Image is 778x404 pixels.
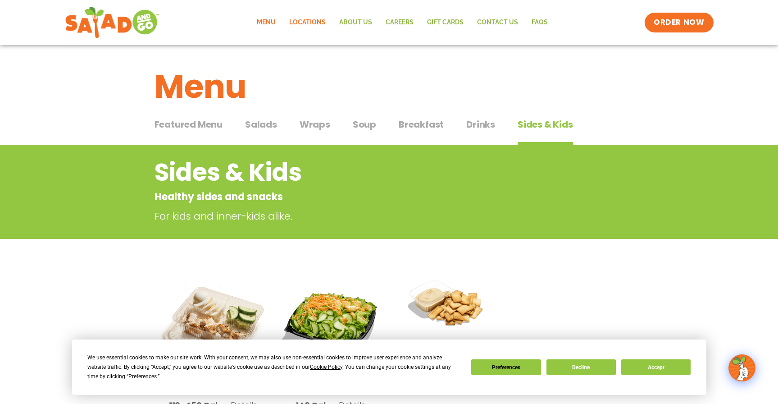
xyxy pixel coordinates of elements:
[654,17,704,28] span: ORDER NOW
[420,12,470,33] a: GIFT CARDS
[379,12,420,33] a: Careers
[65,5,160,41] img: new-SAG-logo-768×292
[332,12,379,33] a: About Us
[466,118,495,131] span: Drinks
[250,12,555,33] nav: Menu
[161,270,265,374] img: Product photo for Snack Pack
[518,118,573,131] span: Sides & Kids
[155,115,624,145] div: Tabbed content
[729,355,755,381] img: wpChatIcon
[155,154,551,191] h2: Sides & Kids
[399,118,444,131] span: Breakfast
[471,359,541,375] button: Preferences
[300,118,330,131] span: Wraps
[282,12,332,33] a: Locations
[155,118,223,131] span: Featured Menu
[87,353,460,381] div: We use essential cookies to make our site work. With your consent, we may also use non-essential ...
[278,270,382,374] img: Product photo for Kids’ Salad
[645,13,713,32] a: ORDER NOW
[250,12,282,33] a: Menu
[470,12,525,33] a: Contact Us
[396,270,500,339] img: Product photo for Hummus & Pita Chips
[155,209,555,224] p: For kids and inner-kids alike.
[525,12,555,33] a: FAQs
[155,189,551,204] p: Healthy sides and snacks
[72,340,706,395] div: Cookie Consent Prompt
[155,62,624,111] h1: Menu
[310,364,342,370] span: Cookie Policy
[353,118,376,131] span: Soup
[245,118,277,131] span: Salads
[128,373,157,380] span: Preferences
[621,359,691,375] button: Accept
[546,359,616,375] button: Decline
